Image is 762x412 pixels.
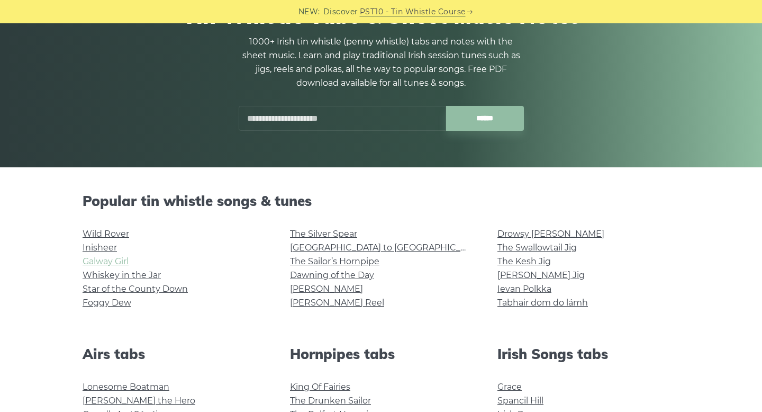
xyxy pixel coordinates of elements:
a: Inisheer [83,243,117,253]
a: [PERSON_NAME] Reel [290,298,384,308]
a: Star of the County Down [83,284,188,294]
a: Whiskey in the Jar [83,270,161,280]
a: King Of Fairies [290,382,350,392]
a: Drowsy [PERSON_NAME] [497,229,604,239]
a: [PERSON_NAME] Jig [497,270,585,280]
a: [PERSON_NAME] the Hero [83,396,195,406]
a: PST10 - Tin Whistle Course [360,6,466,18]
a: [PERSON_NAME] [290,284,363,294]
a: Ievan Polkka [497,284,551,294]
a: Wild Rover [83,229,129,239]
h2: Irish Songs tabs [497,346,679,362]
a: [GEOGRAPHIC_DATA] to [GEOGRAPHIC_DATA] [290,243,485,253]
span: NEW: [298,6,320,18]
h1: Tin Whistle Tabs & Sheet Music Notes [83,3,679,29]
p: 1000+ Irish tin whistle (penny whistle) tabs and notes with the sheet music. Learn and play tradi... [238,35,524,90]
a: The Kesh Jig [497,256,551,266]
a: The Sailor’s Hornpipe [290,256,379,266]
a: The Drunken Sailor [290,396,371,406]
a: The Silver Spear [290,229,357,239]
h2: Airs tabs [83,346,265,362]
a: Spancil Hill [497,396,543,406]
a: The Swallowtail Jig [497,243,577,253]
a: Dawning of the Day [290,270,374,280]
h2: Hornpipes tabs [290,346,472,362]
a: Tabhair dom do lámh [497,298,588,308]
a: Lonesome Boatman [83,382,169,392]
a: Galway Girl [83,256,129,266]
a: Foggy Dew [83,298,131,308]
span: Discover [323,6,358,18]
h2: Popular tin whistle songs & tunes [83,193,679,209]
a: Grace [497,382,522,392]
